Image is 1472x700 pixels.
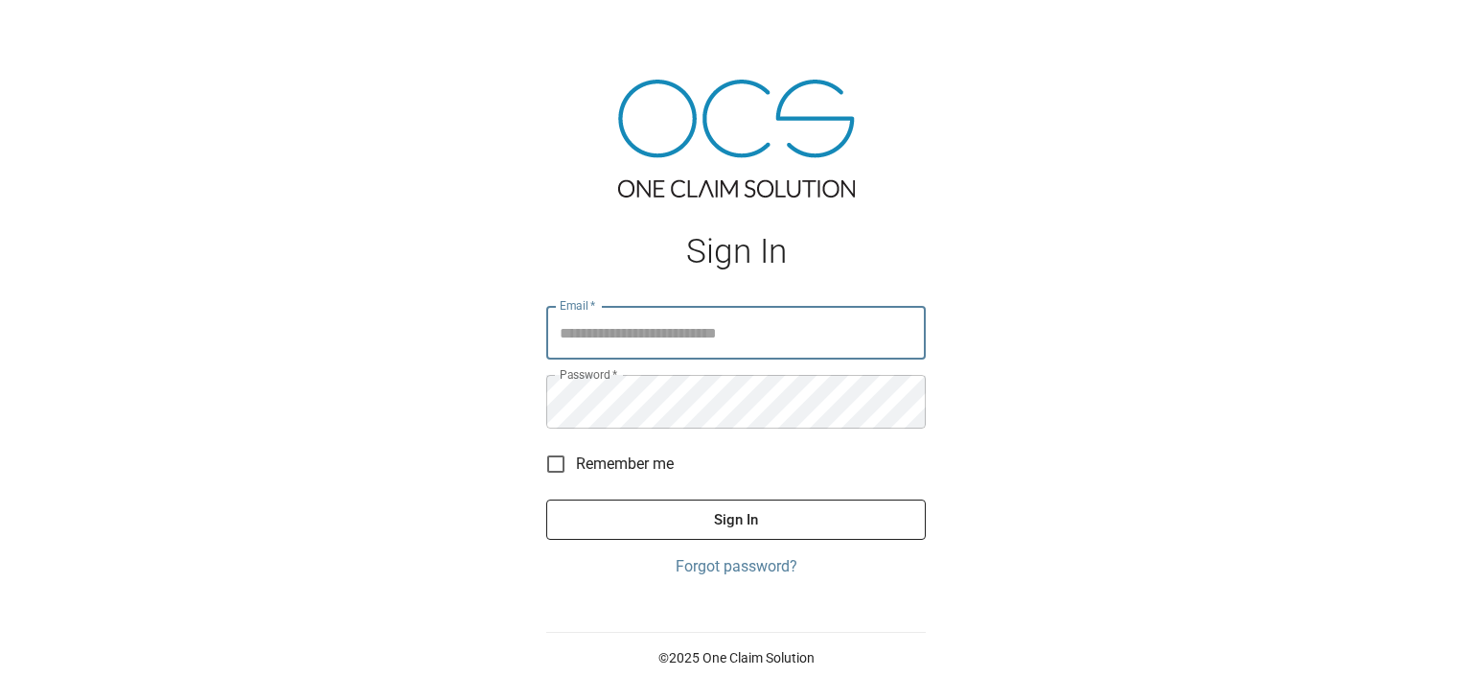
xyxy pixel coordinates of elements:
[546,500,926,540] button: Sign In
[546,648,926,667] p: © 2025 One Claim Solution
[618,80,855,198] img: ocs-logo-tra.png
[546,232,926,271] h1: Sign In
[560,297,596,314] label: Email
[546,555,926,578] a: Forgot password?
[560,366,617,383] label: Password
[576,453,674,476] span: Remember me
[23,12,100,50] img: ocs-logo-white-transparent.png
